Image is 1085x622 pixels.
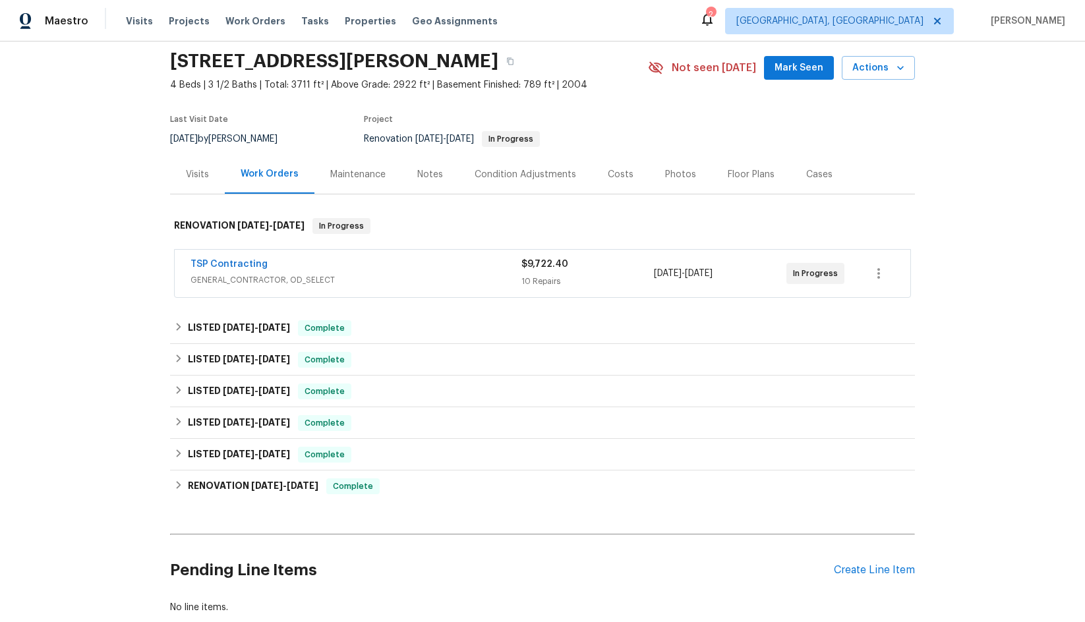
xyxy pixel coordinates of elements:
span: Complete [299,385,350,398]
span: [DATE] [654,269,682,278]
div: LISTED [DATE]-[DATE]Complete [170,439,915,470]
h6: RENOVATION [174,218,305,234]
span: [DATE] [251,481,283,490]
span: [DATE] [258,354,290,364]
span: [DATE] [415,134,443,144]
span: $9,722.40 [521,260,568,269]
div: LISTED [DATE]-[DATE]Complete [170,376,915,407]
div: LISTED [DATE]-[DATE]Complete [170,344,915,376]
span: - [223,418,290,427]
span: Complete [299,322,350,335]
span: Maestro [45,14,88,28]
span: In Progress [314,219,369,233]
span: [DATE] [685,269,713,278]
div: LISTED [DATE]-[DATE]Complete [170,407,915,439]
div: LISTED [DATE]-[DATE]Complete [170,312,915,344]
span: Visits [126,14,153,28]
span: [DATE] [223,354,254,364]
span: Renovation [364,134,540,144]
div: 2 [706,8,715,21]
h6: LISTED [188,352,290,368]
span: Complete [299,448,350,461]
h2: [STREET_ADDRESS][PERSON_NAME] [170,55,498,68]
div: RENOVATION [DATE]-[DATE]Complete [170,470,915,502]
div: Work Orders [241,167,299,181]
button: Actions [842,56,915,80]
h6: LISTED [188,320,290,336]
span: [DATE] [446,134,474,144]
div: Condition Adjustments [475,168,576,181]
span: [DATE] [258,418,290,427]
span: [DATE] [223,418,254,427]
h6: RENOVATION [188,478,318,494]
button: Mark Seen [764,56,834,80]
span: Complete [328,480,378,493]
div: Visits [186,168,209,181]
div: Photos [665,168,696,181]
span: - [223,449,290,459]
h6: LISTED [188,383,290,399]
span: In Progress [793,267,843,280]
h6: LISTED [188,447,290,463]
span: [DATE] [223,323,254,332]
span: [DATE] [287,481,318,490]
span: Mark Seen [775,60,823,76]
span: [DATE] [223,449,254,459]
span: [PERSON_NAME] [985,14,1065,28]
span: - [223,323,290,332]
div: RENOVATION [DATE]-[DATE]In Progress [170,205,915,247]
div: by [PERSON_NAME] [170,131,293,147]
h6: LISTED [188,415,290,431]
span: - [415,134,474,144]
span: 4 Beds | 3 1/2 Baths | Total: 3711 ft² | Above Grade: 2922 ft² | Basement Finished: 789 ft² | 2004 [170,78,648,92]
h2: Pending Line Items [170,540,834,601]
span: [DATE] [170,134,198,144]
span: [DATE] [258,449,290,459]
div: Cases [806,168,833,181]
span: - [223,354,290,364]
div: No line items. [170,601,915,614]
span: [DATE] [223,386,254,395]
span: Complete [299,353,350,366]
div: Maintenance [330,168,386,181]
div: Notes [417,168,443,181]
span: [GEOGRAPHIC_DATA], [GEOGRAPHIC_DATA] [736,14,924,28]
span: Properties [345,14,396,28]
span: Actions [852,60,904,76]
span: - [237,221,305,230]
div: Costs [608,168,633,181]
span: - [251,481,318,490]
span: Projects [169,14,210,28]
span: Last Visit Date [170,115,228,123]
span: Project [364,115,393,123]
span: GENERAL_CONTRACTOR, OD_SELECT [191,273,521,287]
button: Copy Address [498,49,522,73]
span: Not seen [DATE] [672,61,756,74]
div: 10 Repairs [521,275,654,288]
span: Complete [299,416,350,430]
span: Geo Assignments [412,14,498,28]
div: Floor Plans [728,168,775,181]
span: - [654,267,713,280]
span: In Progress [483,135,539,143]
a: TSP Contracting [191,260,268,269]
span: Work Orders [225,14,285,28]
span: - [223,386,290,395]
span: [DATE] [258,386,290,395]
div: Create Line Item [834,564,915,577]
span: [DATE] [258,323,290,332]
span: [DATE] [273,221,305,230]
span: [DATE] [237,221,269,230]
span: Tasks [301,16,329,26]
